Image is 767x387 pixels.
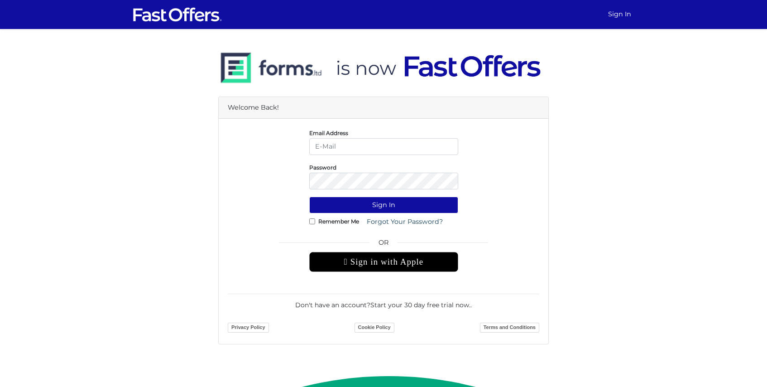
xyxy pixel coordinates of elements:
input: E-Mail [309,138,458,155]
button: Sign In [309,197,458,213]
a: Terms and Conditions [480,323,539,333]
label: Password [309,166,336,169]
div: Don't have an account? . [228,294,539,310]
label: Remember Me [318,220,359,223]
a: Start your 30 day free trial now. [370,301,470,309]
a: Cookie Policy [355,323,394,333]
span: OR [309,237,458,252]
label: Email Address [309,132,348,134]
a: Privacy Policy [228,323,269,333]
a: Sign In [604,5,635,23]
div: Welcome Back! [219,97,548,119]
a: Forgot Your Password? [361,213,449,230]
div: Sign in with Apple [309,252,458,272]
